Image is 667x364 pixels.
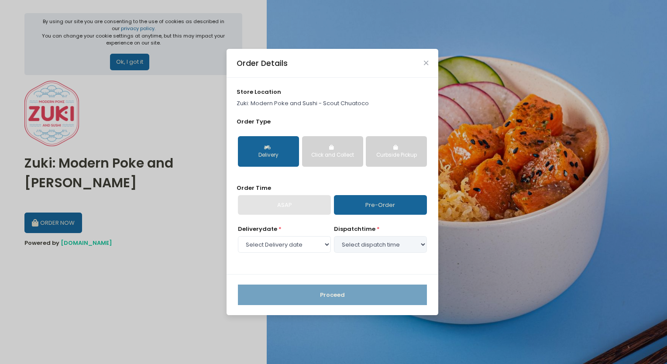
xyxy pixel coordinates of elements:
[372,151,421,159] div: Curbside Pickup
[366,136,427,167] button: Curbside Pickup
[244,151,293,159] div: Delivery
[238,136,299,167] button: Delivery
[334,195,427,215] a: Pre-Order
[302,136,363,167] button: Click and Collect
[308,151,357,159] div: Click and Collect
[424,61,428,65] button: Close
[238,225,277,233] span: Delivery date
[237,184,271,192] span: Order Time
[237,117,271,126] span: Order Type
[334,225,375,233] span: dispatch time
[237,99,429,108] p: Zuki: Modern Poke and Sushi - Scout Chuatoco
[237,88,281,96] span: store location
[237,58,288,69] div: Order Details
[238,285,427,306] button: Proceed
